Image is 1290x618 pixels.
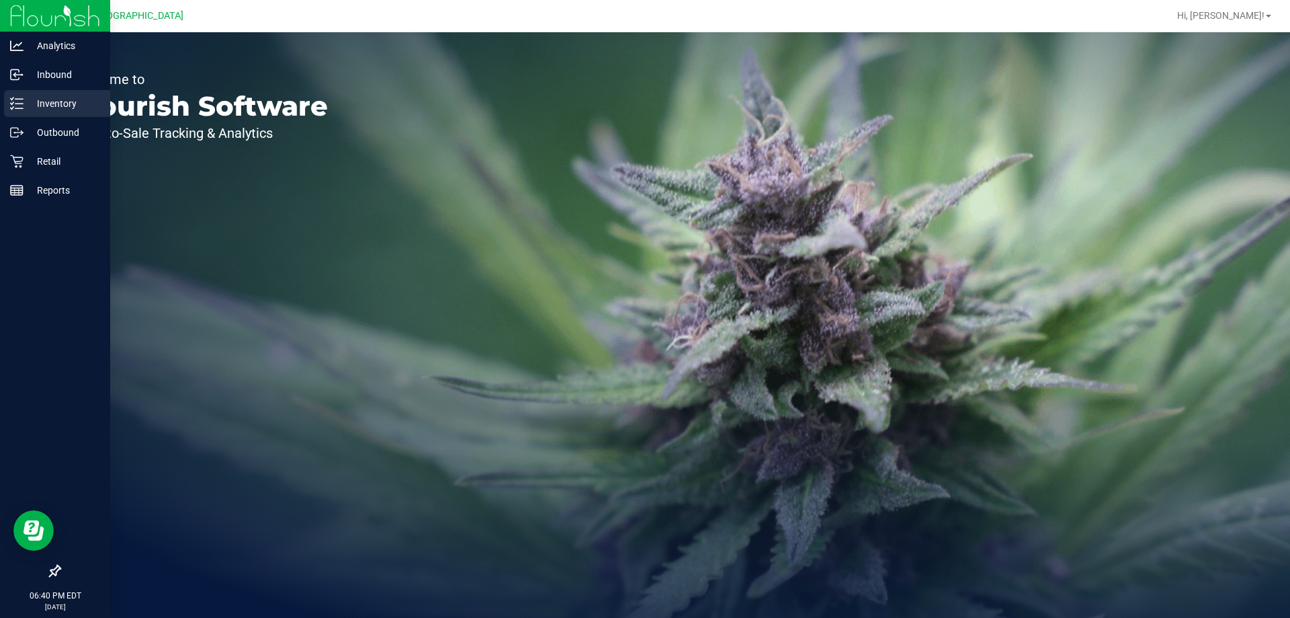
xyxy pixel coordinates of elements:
[73,126,328,140] p: Seed-to-Sale Tracking & Analytics
[13,510,54,551] iframe: Resource center
[6,590,104,602] p: 06:40 PM EDT
[24,95,104,112] p: Inventory
[73,73,328,86] p: Welcome to
[24,67,104,83] p: Inbound
[24,124,104,141] p: Outbound
[6,602,104,612] p: [DATE]
[10,184,24,197] inline-svg: Reports
[10,68,24,81] inline-svg: Inbound
[10,39,24,52] inline-svg: Analytics
[1177,10,1264,21] span: Hi, [PERSON_NAME]!
[10,155,24,168] inline-svg: Retail
[10,126,24,139] inline-svg: Outbound
[91,10,183,22] span: [GEOGRAPHIC_DATA]
[24,153,104,169] p: Retail
[24,38,104,54] p: Analytics
[10,97,24,110] inline-svg: Inventory
[73,93,328,120] p: Flourish Software
[24,182,104,198] p: Reports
